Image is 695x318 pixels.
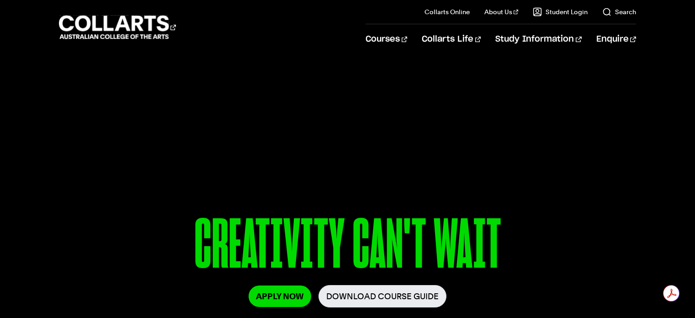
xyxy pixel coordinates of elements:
a: Collarts Life [422,24,481,54]
a: Study Information [495,24,581,54]
a: Student Login [533,7,588,16]
a: Courses [366,24,407,54]
p: CREATIVITY CAN'T WAIT [78,210,617,285]
a: Apply Now [249,286,311,307]
a: Enquire [596,24,636,54]
div: Go to homepage [59,14,176,40]
a: Search [602,7,636,16]
a: Download Course Guide [318,285,446,307]
a: About Us [484,7,518,16]
a: Collarts Online [424,7,470,16]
